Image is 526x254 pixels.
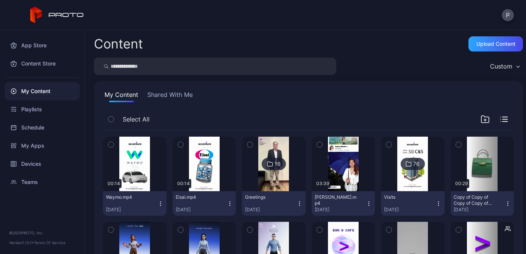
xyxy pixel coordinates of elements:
[5,100,80,118] a: Playlists
[490,62,512,70] div: Custom
[245,207,297,213] div: [DATE]
[176,194,217,200] div: Eisai.mp4
[9,230,75,236] div: © 2025 PROTO, Inc.
[468,36,523,51] button: Upload Content
[384,207,435,213] div: [DATE]
[451,191,514,216] button: Copy of Copy of Copy of Copy of Client Experience Center (1).mp4[DATE]
[5,36,80,55] a: App Store
[5,55,80,73] a: Content Store
[5,173,80,191] a: Teams
[454,194,495,206] div: Copy of Copy of Copy of Copy of Client Experience Center (1).mp4
[173,191,236,216] button: Eisai.mp4[DATE]
[502,9,514,21] button: P
[454,207,505,213] div: [DATE]
[106,207,158,213] div: [DATE]
[242,191,306,216] button: Greetings[DATE]
[315,207,366,213] div: [DATE]
[381,191,445,216] button: Visits[DATE]
[9,240,34,245] span: Version 1.13.1 •
[413,161,420,167] div: 76
[5,137,80,155] a: My Apps
[315,194,356,206] div: IVANA.mp4
[103,90,140,102] button: My Content
[312,191,375,216] button: [PERSON_NAME].mp4[DATE]
[103,191,167,216] button: Waymo.mp4[DATE]
[486,58,523,75] button: Custom
[146,90,194,102] button: Shared With Me
[384,194,426,200] div: Visits
[106,194,148,200] div: Waymo.mp4
[245,194,287,200] div: Greetings
[34,240,66,245] a: Terms Of Service
[94,37,143,50] div: Content
[5,155,80,173] a: Devices
[275,161,281,167] div: 16
[123,115,150,124] span: Select All
[476,41,515,47] div: Upload Content
[5,118,80,137] a: Schedule
[5,82,80,100] a: My Content
[176,207,227,213] div: [DATE]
